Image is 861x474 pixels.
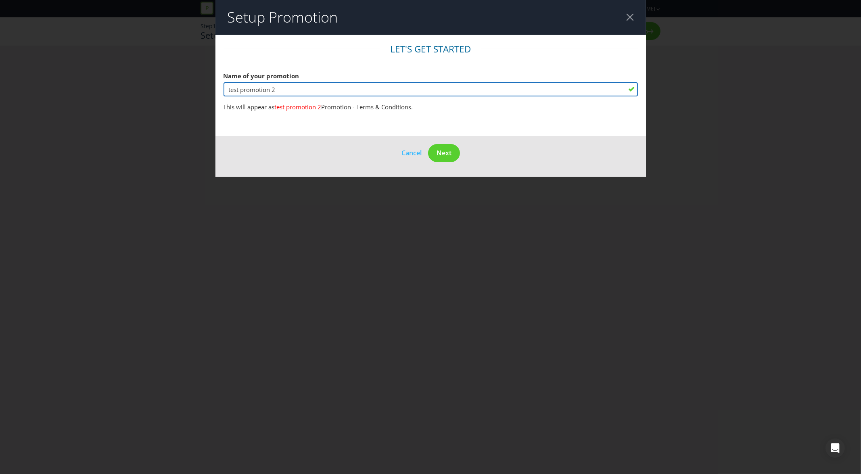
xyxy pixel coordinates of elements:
[437,148,451,157] span: Next
[380,43,481,56] legend: Let's get started
[224,82,638,96] input: e.g. My Promotion
[825,439,845,458] div: Open Intercom Messenger
[275,103,322,111] span: test promotion 2
[428,144,460,162] button: Next
[401,148,422,157] span: Cancel
[228,9,338,25] h2: Setup Promotion
[401,148,422,158] button: Cancel
[224,103,275,111] span: This will appear as
[224,72,299,80] span: Name of your promotion
[322,103,413,111] span: Promotion - Terms & Conditions.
